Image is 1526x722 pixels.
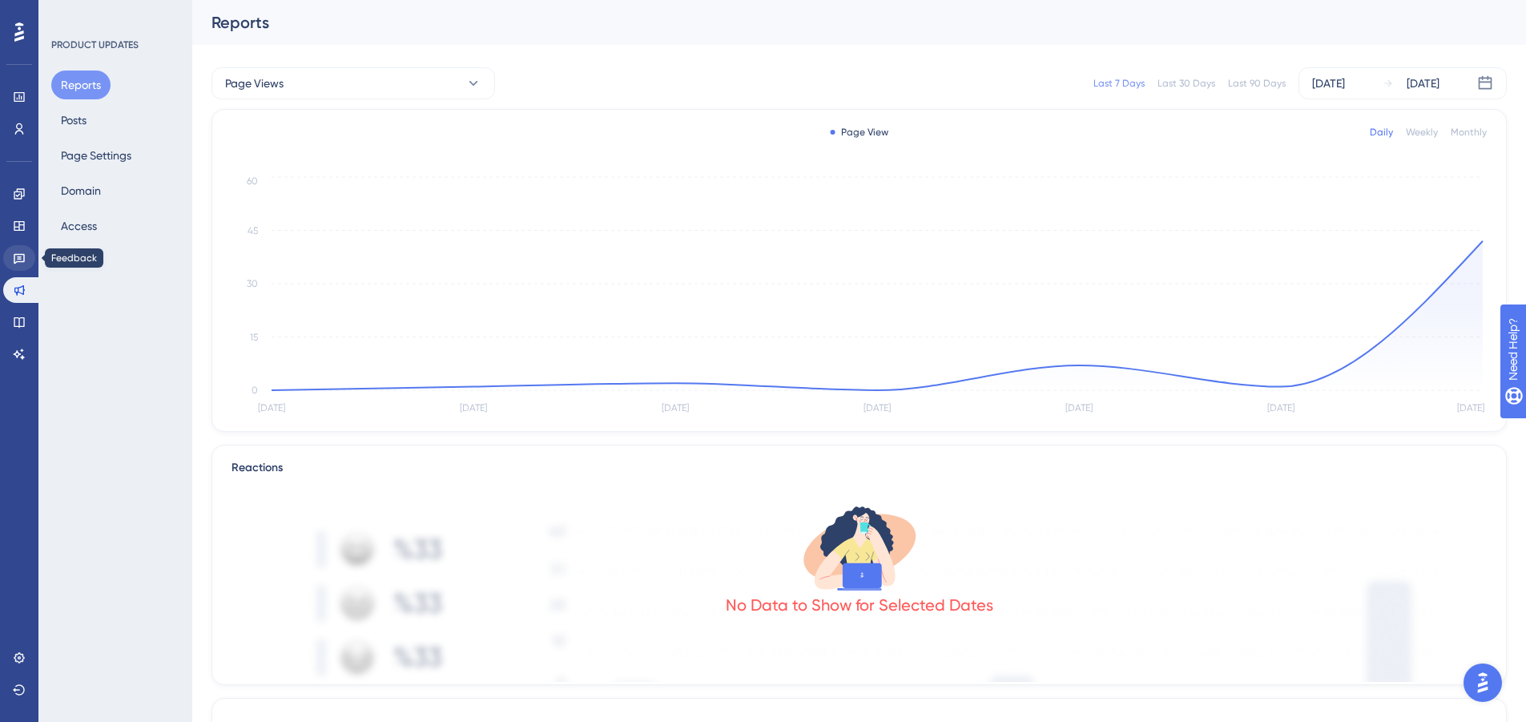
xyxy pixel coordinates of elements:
[1457,402,1484,413] tspan: [DATE]
[1406,126,1438,139] div: Weekly
[1407,74,1439,93] div: [DATE]
[252,385,258,396] tspan: 0
[864,402,891,413] tspan: [DATE]
[51,106,96,135] button: Posts
[211,67,495,99] button: Page Views
[1267,402,1294,413] tspan: [DATE]
[1065,402,1093,413] tspan: [DATE]
[830,126,888,139] div: Page View
[460,402,487,413] tspan: [DATE]
[1158,77,1215,90] div: Last 30 Days
[662,402,689,413] tspan: [DATE]
[232,458,1487,478] div: Reactions
[247,175,258,187] tspan: 60
[247,278,258,289] tspan: 30
[211,11,1467,34] div: Reports
[51,212,107,240] button: Access
[250,332,258,343] tspan: 15
[51,176,111,205] button: Domain
[1370,126,1393,139] div: Daily
[248,225,258,236] tspan: 45
[726,594,993,616] div: No Data to Show for Selected Dates
[1451,126,1487,139] div: Monthly
[225,74,284,93] span: Page Views
[1228,77,1286,90] div: Last 90 Days
[1312,74,1345,93] div: [DATE]
[51,38,139,51] div: PRODUCT UPDATES
[38,4,100,23] span: Need Help?
[258,402,285,413] tspan: [DATE]
[51,71,111,99] button: Reports
[1459,659,1507,707] iframe: UserGuiding AI Assistant Launcher
[1093,77,1145,90] div: Last 7 Days
[51,141,141,170] button: Page Settings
